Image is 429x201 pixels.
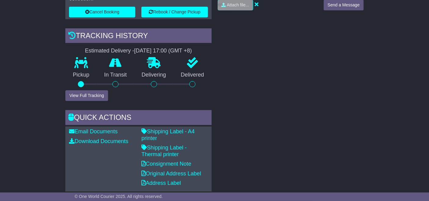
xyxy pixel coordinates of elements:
[65,90,108,101] button: View Full Tracking
[173,72,212,78] p: Delivered
[69,128,118,135] a: Email Documents
[97,72,134,78] p: In Transit
[134,48,192,54] div: [DATE] 17:00 (GMT +8)
[141,161,191,167] a: Consignment Note
[65,28,211,45] div: Tracking history
[69,7,135,17] button: Cancel Booking
[141,170,201,177] a: Original Address Label
[75,194,163,199] span: © One World Courier 2025. All rights reserved.
[134,72,173,78] p: Delivering
[141,128,195,141] a: Shipping Label - A4 printer
[69,138,128,144] a: Download Documents
[141,7,208,17] button: Rebook / Change Pickup
[65,72,97,78] p: Pickup
[141,145,187,157] a: Shipping Label - Thermal printer
[65,110,211,127] div: Quick Actions
[141,180,181,186] a: Address Label
[65,48,211,54] div: Estimated Delivery -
